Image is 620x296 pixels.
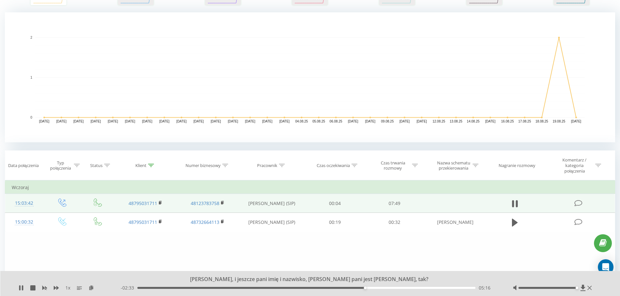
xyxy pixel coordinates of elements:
[417,120,427,123] text: [DATE]
[535,120,548,123] text: 18.08.25
[553,120,565,123] text: 19.08.25
[186,163,221,168] div: Numer biznesowy
[74,120,84,123] text: [DATE]
[381,120,394,123] text: 09.08.25
[365,120,376,123] text: [DATE]
[12,197,37,210] div: 15:03:42
[348,120,358,123] text: [DATE]
[330,120,342,123] text: 06.08.25
[159,120,170,123] text: [DATE]
[30,116,32,119] text: 0
[194,120,204,123] text: [DATE]
[305,194,365,213] td: 00:04
[499,163,535,168] div: Nagranie rozmowy
[433,120,445,123] text: 12.08.25
[257,163,277,168] div: Pracownik
[228,120,238,123] text: [DATE]
[399,120,410,123] text: [DATE]
[39,120,49,123] text: [DATE]
[424,213,486,232] td: [PERSON_NAME]
[5,12,615,142] svg: A chart.
[245,120,255,123] text: [DATE]
[176,120,187,123] text: [DATE]
[571,120,581,123] text: [DATE]
[125,120,135,123] text: [DATE]
[135,163,146,168] div: Klient
[239,213,305,232] td: [PERSON_NAME] (SIP)
[467,120,479,123] text: 14.08.25
[211,120,221,123] text: [DATE]
[56,120,67,123] text: [DATE]
[129,219,157,225] a: 48795031711
[121,285,137,291] span: - 02:33
[364,287,366,289] div: Accessibility label
[191,200,219,206] a: 48123783758
[317,163,350,168] div: Czas oczekiwania
[295,120,308,123] text: 04.08.25
[436,160,471,171] div: Nazwa schematu przekierowania
[556,157,594,174] div: Komentarz / kategoria połączenia
[450,120,462,123] text: 13.08.25
[376,160,410,171] div: Czas trwania rozmowy
[5,181,615,194] td: Wczoraj
[576,287,578,289] div: Accessibility label
[365,194,424,213] td: 07:49
[501,120,514,123] text: 16.08.25
[598,259,613,275] div: Open Intercom Messenger
[76,276,536,283] div: [PERSON_NAME], i jeszcze pani imię i nazwisko, [PERSON_NAME] pani jest [PERSON_NAME], tak?
[312,120,325,123] text: 05.08.25
[191,219,219,225] a: 48732664113
[30,76,32,79] text: 1
[485,120,496,123] text: [DATE]
[262,120,272,123] text: [DATE]
[305,213,365,232] td: 00:19
[279,120,290,123] text: [DATE]
[12,216,37,228] div: 15:00:32
[30,36,32,39] text: 2
[108,120,118,123] text: [DATE]
[90,163,103,168] div: Status
[8,163,39,168] div: Data połączenia
[239,194,305,213] td: [PERSON_NAME] (SIP)
[49,160,72,171] div: Typ połączenia
[518,120,531,123] text: 17.08.25
[65,285,70,291] span: 1 x
[90,120,101,123] text: [DATE]
[479,285,490,291] span: 05:16
[142,120,152,123] text: [DATE]
[129,200,157,206] a: 48795031711
[365,213,424,232] td: 00:32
